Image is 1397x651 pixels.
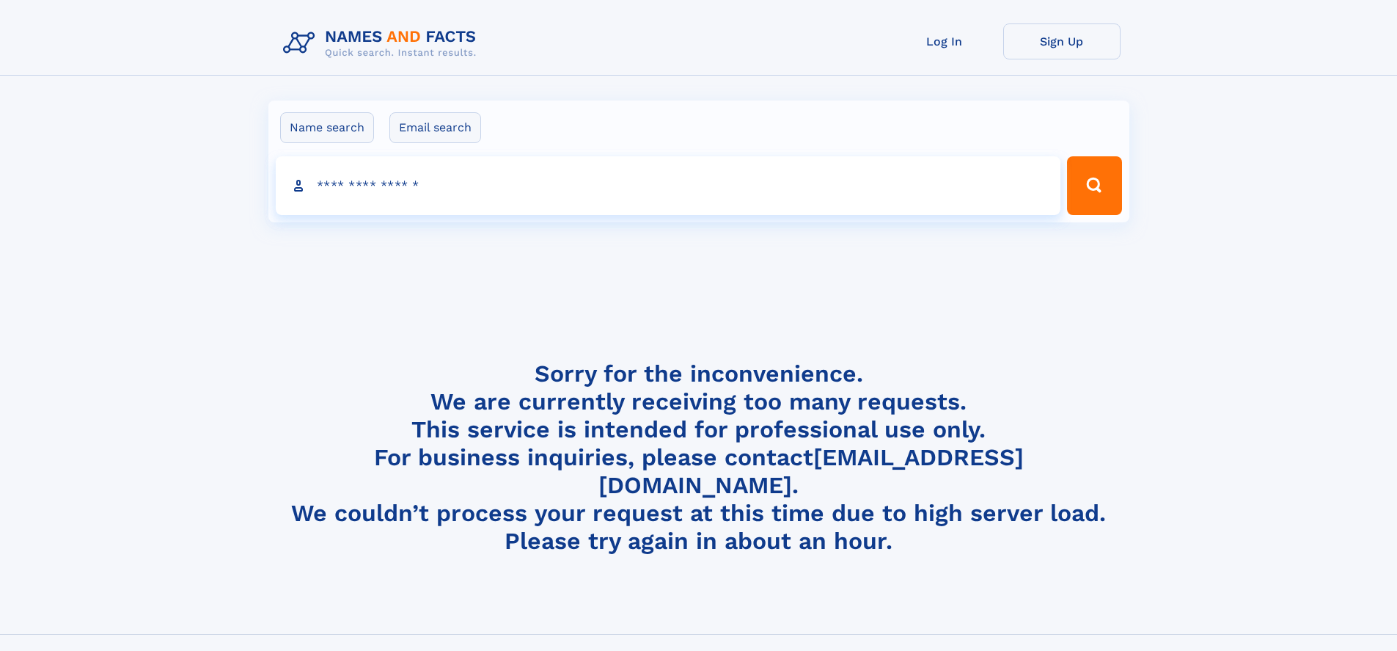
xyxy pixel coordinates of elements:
[598,443,1024,499] a: [EMAIL_ADDRESS][DOMAIN_NAME]
[277,23,488,63] img: Logo Names and Facts
[389,112,481,143] label: Email search
[280,112,374,143] label: Name search
[277,360,1121,556] h4: Sorry for the inconvenience. We are currently receiving too many requests. This service is intend...
[276,156,1061,215] input: search input
[1003,23,1121,59] a: Sign Up
[1067,156,1121,215] button: Search Button
[886,23,1003,59] a: Log In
